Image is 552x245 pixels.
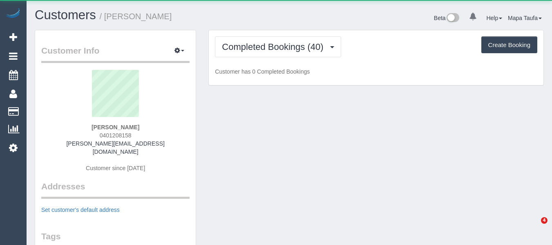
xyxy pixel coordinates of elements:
[66,140,164,155] a: [PERSON_NAME][EMAIL_ADDRESS][DOMAIN_NAME]
[86,165,145,171] span: Customer since [DATE]
[524,217,544,237] iframe: Intercom live chat
[35,8,96,22] a: Customers
[541,217,548,224] span: 4
[5,8,21,20] img: Automaid Logo
[508,15,542,21] a: Mapa Taufa
[100,132,132,139] span: 0401208158
[215,67,537,76] p: Customer has 0 Completed Bookings
[481,36,537,54] button: Create Booking
[92,124,139,130] strong: [PERSON_NAME]
[434,15,459,21] a: Beta
[41,45,190,63] legend: Customer Info
[486,15,502,21] a: Help
[100,12,172,21] small: / [PERSON_NAME]
[222,42,327,52] span: Completed Bookings (40)
[215,36,341,57] button: Completed Bookings (40)
[41,207,120,213] a: Set customer's default address
[446,13,459,24] img: New interface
